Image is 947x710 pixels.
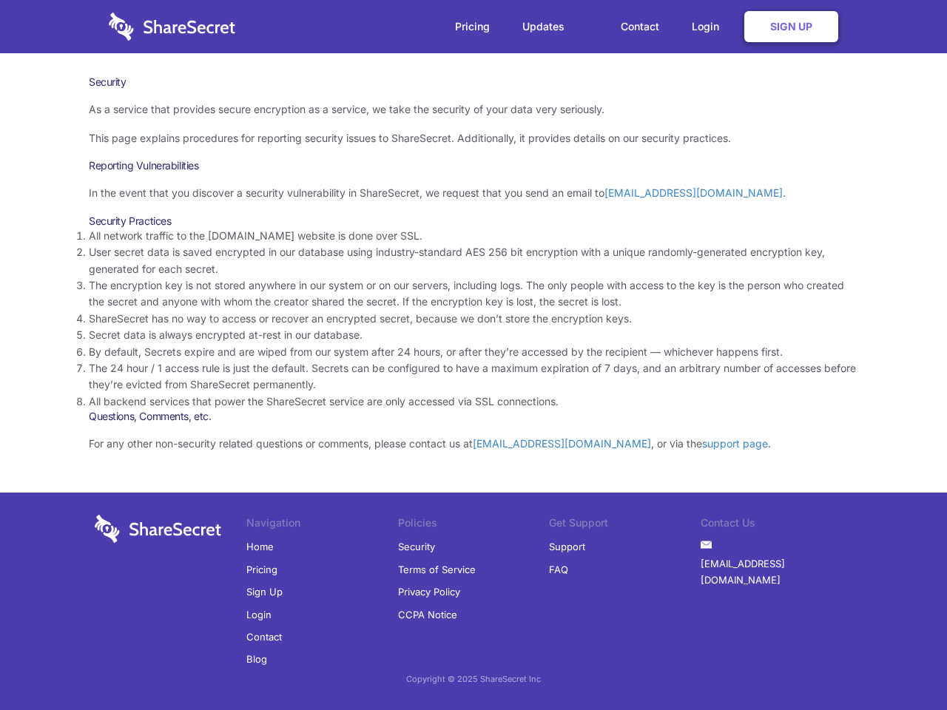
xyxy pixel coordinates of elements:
[89,75,858,89] h1: Security
[398,603,457,626] a: CCPA Notice
[440,4,505,50] a: Pricing
[89,393,858,410] li: All backend services that power the ShareSecret service are only accessed via SSL connections.
[89,360,858,393] li: The 24 hour / 1 access rule is just the default. Secrets can be configured to have a maximum expi...
[89,327,858,343] li: Secret data is always encrypted at-rest in our database.
[89,311,858,327] li: ShareSecret has no way to access or recover an encrypted secret, because we don’t store the encry...
[677,4,741,50] a: Login
[473,437,651,450] a: [EMAIL_ADDRESS][DOMAIN_NAME]
[701,552,852,592] a: [EMAIL_ADDRESS][DOMAIN_NAME]
[95,515,221,543] img: logo-wordmark-white-trans-d4663122ce5f474addd5e946df7df03e33cb6a1c49d2221995e7729f52c070b2.svg
[246,648,267,670] a: Blog
[89,185,858,201] p: In the event that you discover a security vulnerability in ShareSecret, we request that you send ...
[246,626,282,648] a: Contact
[109,13,235,41] img: logo-wordmark-white-trans-d4663122ce5f474addd5e946df7df03e33cb6a1c49d2221995e7729f52c070b2.svg
[89,228,858,244] li: All network traffic to the [DOMAIN_NAME] website is done over SSL.
[606,4,674,50] a: Contact
[398,558,476,581] a: Terms of Service
[89,130,858,146] p: This page explains procedures for reporting security issues to ShareSecret. Additionally, it prov...
[702,437,768,450] a: support page
[89,436,858,452] p: For any other non-security related questions or comments, please contact us at , or via the .
[549,515,701,535] li: Get Support
[246,515,398,535] li: Navigation
[246,558,277,581] a: Pricing
[89,101,858,118] p: As a service that provides secure encryption as a service, we take the security of your data very...
[549,558,568,581] a: FAQ
[549,535,585,558] a: Support
[246,603,272,626] a: Login
[604,186,783,199] a: [EMAIL_ADDRESS][DOMAIN_NAME]
[89,244,858,277] li: User secret data is saved encrypted in our database using industry-standard AES 256 bit encryptio...
[744,11,838,42] a: Sign Up
[701,515,852,535] li: Contact Us
[89,214,858,228] h3: Security Practices
[398,581,460,603] a: Privacy Policy
[89,159,858,172] h3: Reporting Vulnerabilities
[398,515,550,535] li: Policies
[246,581,283,603] a: Sign Up
[89,277,858,311] li: The encryption key is not stored anywhere in our system or on our servers, including logs. The on...
[89,410,858,423] h3: Questions, Comments, etc.
[89,344,858,360] li: By default, Secrets expire and are wiped from our system after 24 hours, or after they’re accesse...
[246,535,274,558] a: Home
[398,535,435,558] a: Security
